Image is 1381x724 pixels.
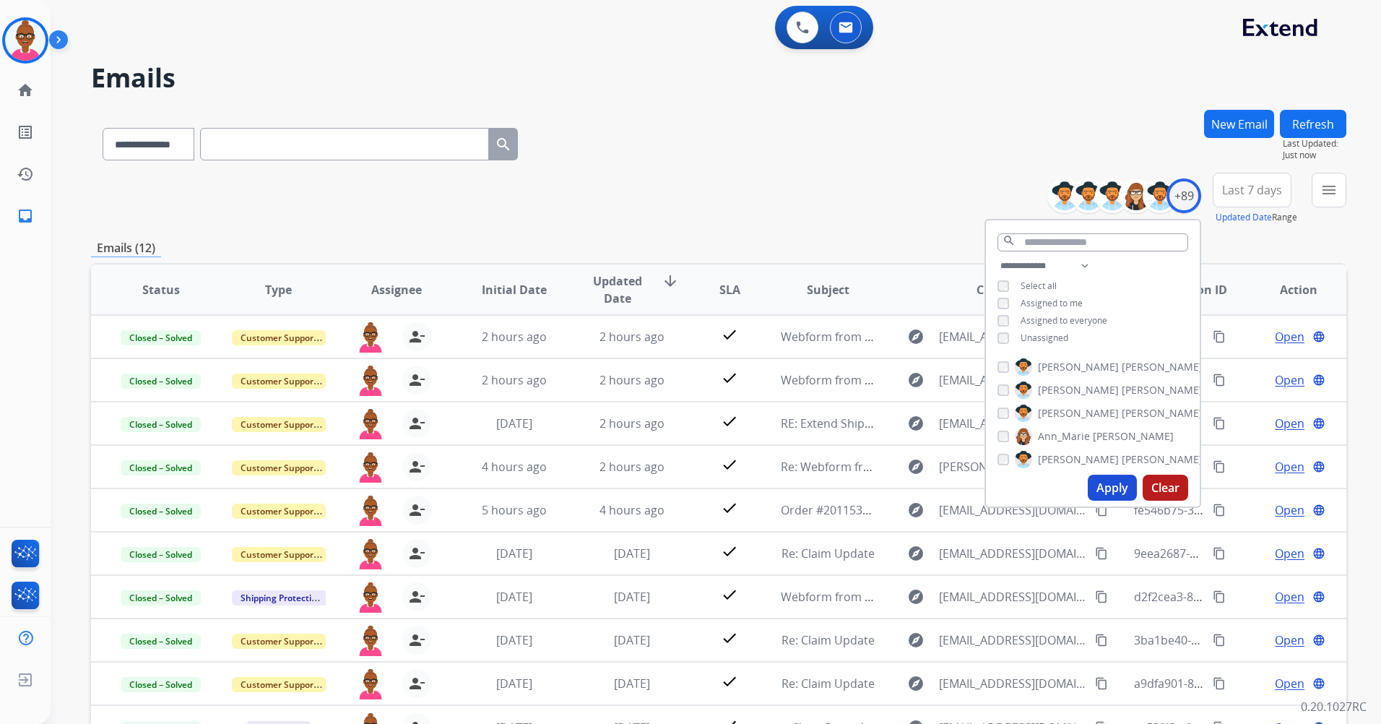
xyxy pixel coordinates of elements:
span: RE: Extend Shipping Protection - Adorama Ord# 34184582 [781,415,1095,431]
mat-icon: inbox [17,207,34,225]
span: 2 hours ago [599,372,664,388]
span: Re: Claim Update [782,546,875,561]
span: fe546b75-34fc-48f1-8c3d-47bf033607c1 [1134,502,1345,518]
mat-icon: content_copy [1213,374,1226,387]
mat-icon: search [1003,234,1016,247]
span: [PERSON_NAME][EMAIL_ADDRESS][PERSON_NAME][DOMAIN_NAME] [939,458,1087,475]
span: [DATE] [496,415,532,431]
span: [EMAIL_ADDRESS][DOMAIN_NAME] [939,415,1087,432]
span: Closed – Solved [121,460,201,475]
span: [PERSON_NAME] [1122,360,1203,374]
span: Closed – Solved [121,504,201,519]
span: Customer Support [232,504,326,519]
span: [PERSON_NAME] [1038,452,1119,467]
mat-icon: explore [907,588,925,606]
span: [PERSON_NAME] [1122,383,1203,397]
img: agent-avatar [356,452,385,483]
p: 0.20.1027RC [1301,698,1367,715]
div: +89 [1166,178,1201,213]
span: [EMAIL_ADDRESS][DOMAIN_NAME] [939,588,1087,606]
span: Open [1275,588,1304,606]
mat-icon: check [721,456,738,473]
mat-icon: content_copy [1095,677,1108,690]
mat-icon: explore [907,328,925,345]
mat-icon: language [1312,677,1325,690]
mat-icon: content_copy [1095,504,1108,517]
mat-icon: check [721,586,738,603]
span: [EMAIL_ADDRESS][DOMAIN_NAME] [939,632,1087,649]
th: Action [1229,264,1346,315]
button: New Email [1204,110,1274,138]
mat-icon: history [17,165,34,183]
mat-icon: person_remove [408,371,425,389]
span: [PERSON_NAME] [1038,383,1119,397]
span: Webform from [EMAIL_ADDRESS][DOMAIN_NAME] on [DATE] [781,589,1108,605]
span: Customer Support [232,330,326,345]
span: Open [1275,501,1304,519]
mat-icon: check [721,673,738,690]
span: [EMAIL_ADDRESS][DOMAIN_NAME] [939,328,1087,345]
span: Customer [977,281,1033,298]
mat-icon: check [721,543,738,560]
span: 2 hours ago [599,415,664,431]
span: 2 hours ago [482,372,547,388]
mat-icon: check [721,413,738,430]
span: Closed – Solved [121,677,201,692]
img: agent-avatar [356,322,385,353]
mat-icon: explore [907,371,925,389]
mat-icon: content_copy [1213,677,1226,690]
span: Select all [1021,280,1057,292]
mat-icon: person_remove [408,588,425,606]
span: Subject [807,281,849,298]
mat-icon: person_remove [408,675,425,692]
mat-icon: check [721,326,738,343]
button: Apply [1088,475,1137,501]
span: 9eea2687-e786-4f6d-abb4-90951ec1f0c0 [1134,546,1351,561]
span: [PERSON_NAME] [1122,452,1203,467]
button: Clear [1143,475,1188,501]
img: agent-avatar [356,626,385,656]
span: Closed – Solved [121,590,201,606]
span: Just now [1283,150,1346,161]
span: [EMAIL_ADDRESS][DOMAIN_NAME] [939,371,1087,389]
span: 5 hours ago [482,502,547,518]
span: [EMAIL_ADDRESS][DOMAIN_NAME] [939,501,1087,519]
mat-icon: check [721,629,738,647]
span: Closed – Solved [121,374,201,389]
mat-icon: content_copy [1213,590,1226,603]
p: Emails (12) [91,239,161,257]
span: [DATE] [496,546,532,561]
mat-icon: explore [907,458,925,475]
span: Updated Date [585,272,650,307]
span: [DATE] [496,676,532,691]
mat-icon: content_copy [1213,547,1226,560]
span: [PERSON_NAME] [1038,360,1119,374]
span: 2 hours ago [599,329,664,345]
button: Last 7 days [1213,173,1291,207]
span: [PERSON_NAME] [1038,406,1119,421]
span: Closed – Solved [121,634,201,649]
img: agent-avatar [356,669,385,699]
span: Type [265,281,292,298]
span: [EMAIL_ADDRESS][DOMAIN_NAME] [939,545,1087,562]
mat-icon: language [1312,547,1325,560]
span: Re: Claim Update [782,676,875,691]
span: d2f2cea3-8216-47f2-b958-fa71f07a89b0 [1134,589,1346,605]
span: Open [1275,675,1304,692]
span: [PERSON_NAME] [1122,406,1203,421]
span: Last Updated: [1283,138,1346,150]
h2: Emails [91,64,1346,92]
mat-icon: content_copy [1095,634,1108,647]
span: Open [1275,632,1304,649]
mat-icon: explore [907,545,925,562]
span: Open [1275,458,1304,475]
span: [DATE] [614,546,650,561]
span: Customer Support [232,374,326,389]
mat-icon: explore [907,675,925,692]
span: Assigned to everyone [1021,314,1107,327]
mat-icon: language [1312,374,1325,387]
mat-icon: explore [907,415,925,432]
span: Open [1275,328,1304,345]
span: [DATE] [614,589,650,605]
span: Assignee [371,281,422,298]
